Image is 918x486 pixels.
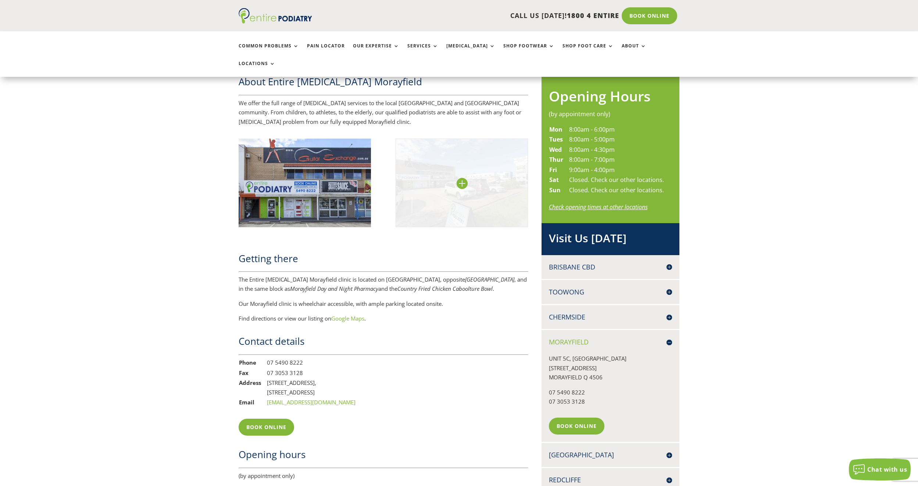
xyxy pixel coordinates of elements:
[569,175,664,185] td: Closed. Check our other locations.
[549,135,563,143] strong: Tues
[549,186,561,194] strong: Sun
[569,135,664,145] td: 8:00am - 5:00pm
[562,43,614,59] a: Shop Foot Care
[549,86,672,110] h2: Opening Hours
[569,165,664,175] td: 9:00am - 4:00pm
[503,43,554,59] a: Shop Footwear
[867,465,907,474] span: Chat with us
[549,287,672,297] h4: Toowong
[549,203,648,211] a: Check opening times at other locations
[569,125,664,135] td: 8:00am - 6:00pm
[622,7,677,24] a: Book Online
[307,43,345,59] a: Pain Locator
[622,43,646,59] a: About
[239,299,528,314] p: Our Morayfield clinic is wheelchair accessible, with ample parking located onsite.
[239,43,299,59] a: Common Problems
[549,176,559,184] strong: Sat
[239,75,528,92] h2: About Entire [MEDICAL_DATA] Morayfield
[569,155,664,165] td: 8:00am - 7:00pm
[407,43,438,59] a: Services
[239,335,528,351] h2: Contact details
[397,285,493,292] em: Country Fried Chicken Caboolture Bowl
[239,369,249,376] strong: Fax
[549,337,672,347] h4: Morayfield
[549,146,562,154] strong: Wed
[239,252,528,269] h2: Getting there
[567,11,619,20] span: 1800 4 ENTIRE
[396,139,528,227] img: Morayfield Podiatrist Entire Podiatry
[549,450,672,460] h4: [GEOGRAPHIC_DATA]
[239,471,528,481] div: (by appointment only)
[239,61,275,77] a: Locations
[549,418,604,435] a: Book Online
[239,18,312,25] a: Entire Podiatry
[849,458,911,480] button: Chat with us
[267,378,356,397] td: [STREET_ADDRESS], [STREET_ADDRESS]
[569,185,664,196] td: Closed. Check our other locations.
[267,368,356,378] td: 07 3053 3128
[239,419,294,436] a: Book Online
[549,110,672,119] div: (by appointment only)
[239,399,254,406] strong: Email
[340,11,619,21] p: CALL US [DATE]!
[267,399,356,406] a: [EMAIL_ADDRESS][DOMAIN_NAME]
[239,8,312,24] img: logo (1)
[549,231,672,250] h2: Visit Us [DATE]
[239,139,371,227] img: Morayfield Podiatrist Entire Podiatry
[239,359,256,366] strong: Phone
[239,314,528,324] p: Find directions or view our listing on .
[239,379,261,386] strong: Address
[549,125,562,133] strong: Mon
[549,262,672,272] h4: Brisbane CBD
[549,475,672,485] h4: Redcliffe
[239,275,528,299] p: The Entire [MEDICAL_DATA] Morayfield clinic is located on [GEOGRAPHIC_DATA], opposite , and in th...
[353,43,399,59] a: Our Expertise
[549,388,672,412] p: 07 5490 8222 07 3053 3128
[290,285,378,292] em: Morayfield Day and Night Pharmacy
[239,448,528,465] h2: Opening hours
[549,312,672,322] h4: Chermside
[549,166,557,174] strong: Fri
[446,43,495,59] a: [MEDICAL_DATA]
[465,276,514,283] em: [GEOGRAPHIC_DATA]
[331,315,364,322] a: Google Maps
[239,99,528,127] p: We offer the full range of [MEDICAL_DATA] services to the local [GEOGRAPHIC_DATA] and [GEOGRAPHIC...
[267,358,356,368] td: 07 5490 8222
[549,156,563,164] strong: Thur
[549,354,672,388] p: UNIT 5C, [GEOGRAPHIC_DATA] [STREET_ADDRESS] MORAYFIELD Q 4506
[569,145,664,155] td: 8:00am - 4:30pm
